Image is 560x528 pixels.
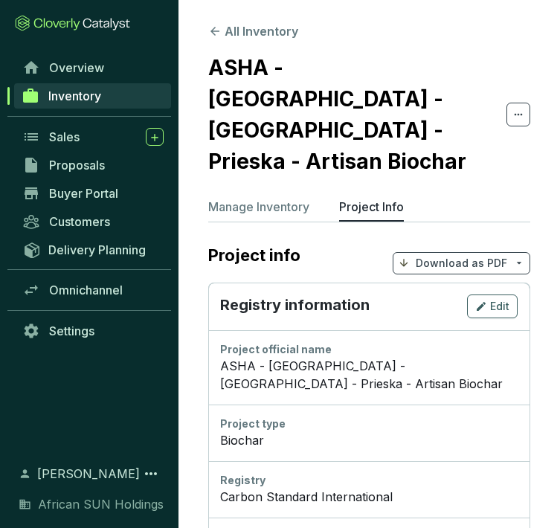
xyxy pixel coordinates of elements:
span: Proposals [49,158,105,173]
span: Overview [49,60,104,75]
span: Omnichannel [49,283,123,297]
div: Registry [220,473,518,488]
div: ASHA - [GEOGRAPHIC_DATA] - [GEOGRAPHIC_DATA] - Prieska - Artisan Biochar [220,357,518,393]
span: Sales [49,129,80,144]
p: Project Info [339,198,404,216]
span: Buyer Portal [49,186,118,201]
a: Settings [15,318,171,344]
button: Edit [467,294,518,318]
p: Registry information [220,294,370,318]
p: Download as PDF [416,256,507,271]
a: Buyer Portal [15,181,171,206]
a: Customers [15,209,171,234]
p: Manage Inventory [208,198,309,216]
span: Edit [490,299,509,314]
a: Sales [15,124,171,149]
h2: Project info [208,245,315,265]
a: Overview [15,55,171,80]
div: Project type [220,416,518,431]
div: Carbon Standard International [220,488,518,506]
h2: ASHA - [GEOGRAPHIC_DATA] - [GEOGRAPHIC_DATA] - Prieska - Artisan Biochar [208,52,506,177]
span: [PERSON_NAME] [37,465,140,483]
span: African SUN Holdings [38,495,164,513]
div: Project official name [220,342,518,357]
button: All Inventory [208,22,298,40]
a: Omnichannel [15,277,171,303]
span: Settings [49,323,94,338]
a: Inventory [14,83,171,109]
span: Inventory [48,88,101,103]
span: Customers [49,214,110,229]
div: Biochar [220,431,518,449]
a: Delivery Planning [15,237,171,262]
a: Proposals [15,152,171,178]
span: Delivery Planning [48,242,146,257]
